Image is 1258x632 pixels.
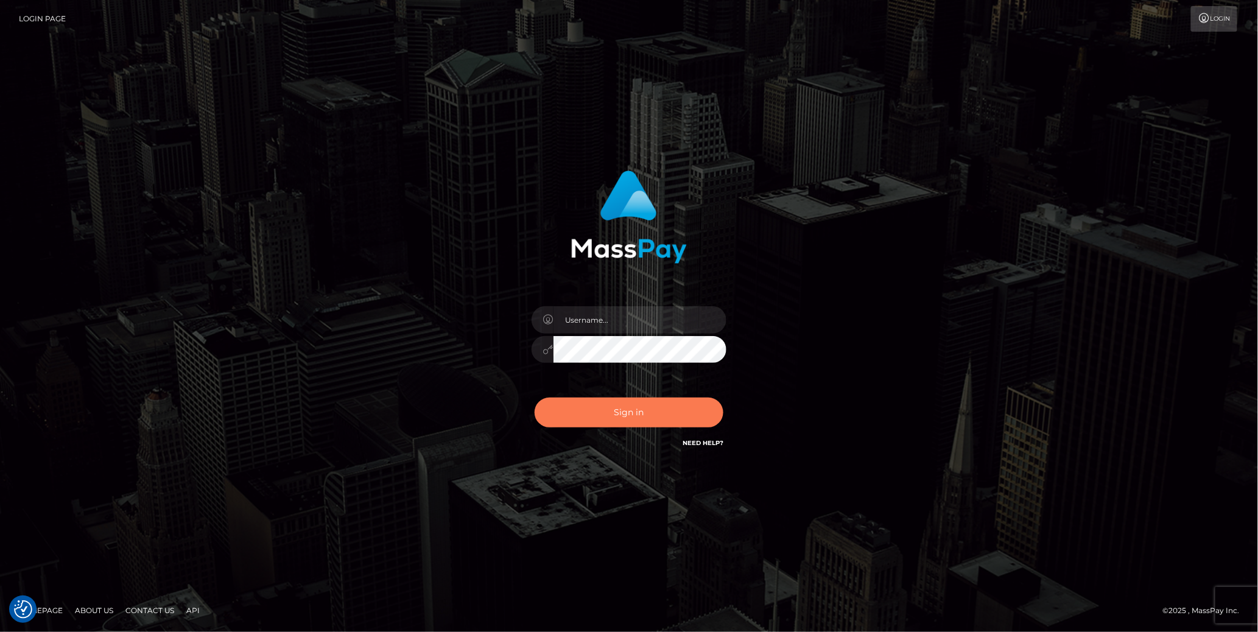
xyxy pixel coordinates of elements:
[19,6,66,32] a: Login Page
[1191,6,1237,32] a: Login
[70,601,118,620] a: About Us
[14,600,32,619] button: Consent Preferences
[553,306,726,334] input: Username...
[181,601,205,620] a: API
[13,601,68,620] a: Homepage
[683,439,723,447] a: Need Help?
[1163,604,1249,617] div: © 2025 , MassPay Inc.
[121,601,179,620] a: Contact Us
[535,398,723,427] button: Sign in
[571,170,687,264] img: MassPay Login
[14,600,32,619] img: Revisit consent button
